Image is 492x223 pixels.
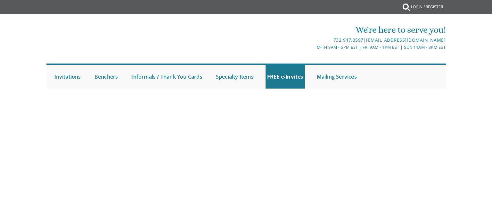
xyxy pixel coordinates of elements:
div: M-Th 9am - 5pm EST | Fri 9am - 1pm EST | Sun 11am - 3pm EST [180,44,446,51]
a: FREE e-Invites [266,65,305,89]
a: 732.947.3597 [333,37,364,43]
div: | [180,36,446,44]
a: Invitations [53,65,83,89]
div: We're here to serve you! [180,23,446,36]
a: Informals / Thank You Cards [130,65,204,89]
a: [EMAIL_ADDRESS][DOMAIN_NAME] [366,37,446,43]
a: Benchers [93,65,120,89]
a: Mailing Services [315,65,358,89]
a: Specialty Items [214,65,255,89]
